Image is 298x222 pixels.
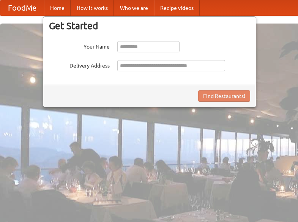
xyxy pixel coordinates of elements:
[154,0,200,16] a: Recipe videos
[0,0,44,16] a: FoodMe
[71,0,114,16] a: How it works
[44,0,71,16] a: Home
[49,60,110,69] label: Delivery Address
[198,90,250,102] button: Find Restaurants!
[49,41,110,50] label: Your Name
[49,20,250,31] h3: Get Started
[114,0,154,16] a: Who we are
